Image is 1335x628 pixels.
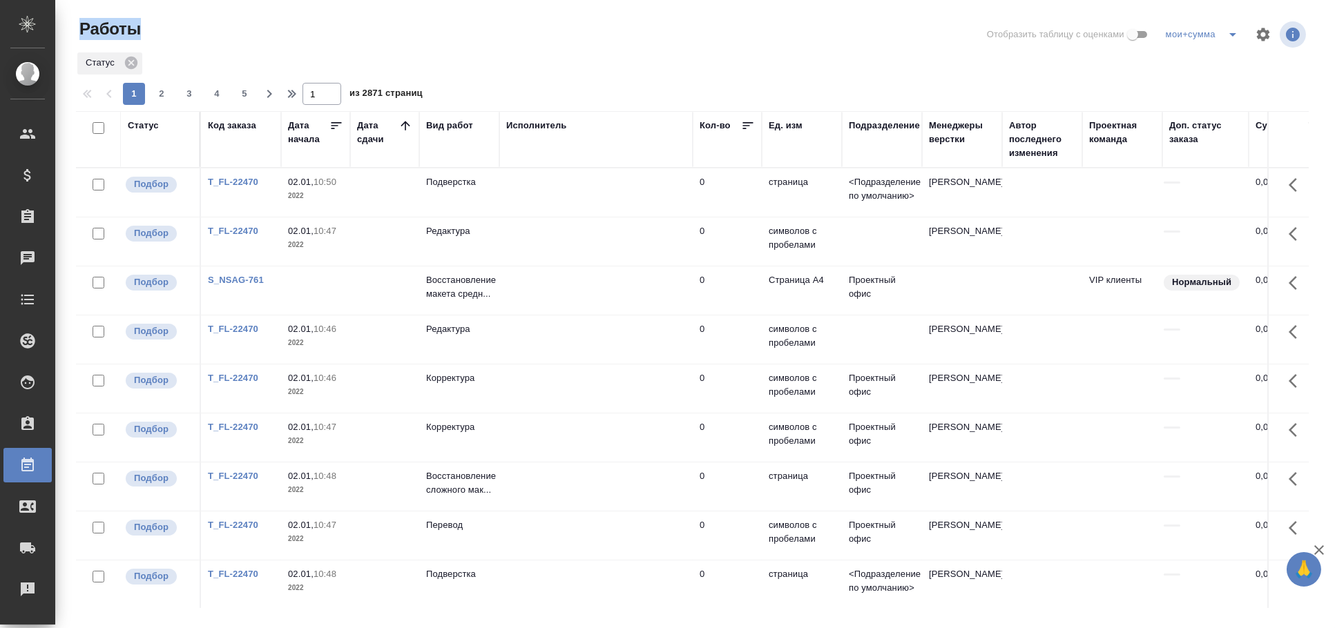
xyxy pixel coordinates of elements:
p: 10:47 [314,520,336,530]
td: 0 [693,266,762,315]
button: 5 [233,83,256,105]
span: Посмотреть информацию [1280,21,1309,48]
div: Ед. изм [769,119,803,133]
p: Подверстка [426,175,492,189]
td: символов с пробелами [762,315,842,364]
a: T_FL-22470 [208,226,258,236]
td: Проектный офис [842,364,922,413]
p: 10:50 [314,177,336,187]
p: Подбор [134,520,169,534]
p: Подбор [134,471,169,485]
td: <Подразделение по умолчанию> [842,560,922,609]
div: Дата начала [288,119,329,146]
span: Работы [76,18,141,40]
td: Страница А4 [762,266,842,315]
button: Здесь прячутся важные кнопки [1280,511,1314,544]
td: символов с пробелами [762,364,842,413]
p: 02.01, [288,226,314,236]
p: 2022 [288,434,343,448]
p: [PERSON_NAME] [929,175,995,189]
p: Корректура [426,371,492,385]
button: Здесь прячутся важные кнопки [1280,413,1314,447]
td: 0,00 ₽ [1249,364,1318,413]
div: Можно подбирать исполнителей [124,567,193,586]
td: 0 [693,364,762,413]
div: split button [1162,23,1247,46]
p: 10:46 [314,373,336,383]
p: 02.01, [288,373,314,383]
p: 02.01, [288,569,314,579]
span: 3 [178,87,200,101]
p: [PERSON_NAME] [929,567,995,581]
button: 4 [206,83,228,105]
div: Статус [77,52,142,75]
p: 02.01, [288,520,314,530]
td: 0,00 ₽ [1249,266,1318,315]
div: Кол-во [700,119,731,133]
div: Статус [128,119,159,133]
td: 0 [693,315,762,364]
td: Проектный офис [842,462,922,511]
p: 2022 [288,532,343,546]
p: Корректура [426,420,492,434]
p: 10:47 [314,226,336,236]
button: Здесь прячутся важные кнопки [1280,560,1314,593]
button: Здесь прячутся важные кнопки [1280,315,1314,349]
td: 0 [693,511,762,560]
div: Автор последнего изменения [1009,119,1075,160]
span: Отобразить таблицу с оценками [987,28,1124,41]
a: T_FL-22470 [208,471,258,481]
p: 10:48 [314,569,336,579]
p: Статус [86,56,119,70]
div: Проектная команда [1089,119,1155,146]
p: Подбор [134,324,169,338]
p: 02.01, [288,177,314,187]
p: 10:47 [314,422,336,432]
p: Восстановление сложного мак... [426,469,492,497]
p: 2022 [288,189,343,203]
a: T_FL-22470 [208,520,258,530]
p: 02.01, [288,471,314,481]
div: Можно подбирать исполнителей [124,322,193,341]
p: Нормальный [1172,275,1231,289]
p: Подверстка [426,567,492,581]
p: 2022 [288,483,343,497]
span: из 2871 страниц [349,85,423,105]
td: 0,00 ₽ [1249,217,1318,266]
p: [PERSON_NAME] [929,224,995,238]
p: 2022 [288,385,343,399]
div: Можно подбирать исполнителей [124,175,193,194]
a: T_FL-22470 [208,569,258,579]
div: Исполнитель [506,119,567,133]
p: [PERSON_NAME] [929,420,995,434]
button: 3 [178,83,200,105]
div: Можно подбирать исполнителей [124,469,193,488]
div: Можно подбирать исполнителей [124,273,193,292]
p: 10:46 [314,324,336,334]
p: Подбор [134,422,169,436]
p: Восстановление макета средн... [426,273,492,301]
span: 🙏 [1292,555,1316,584]
td: <Подразделение по умолчанию> [842,168,922,217]
a: S_NSAG-761 [208,275,264,285]
button: Здесь прячутся важные кнопки [1280,168,1314,202]
button: 🙏 [1287,552,1321,587]
td: символов с пробелами [762,511,842,560]
p: 2022 [288,581,343,595]
td: 0,00 ₽ [1249,413,1318,462]
td: 0,00 ₽ [1249,315,1318,364]
div: Доп. статус заказа [1169,119,1242,146]
p: Подбор [134,275,169,289]
p: [PERSON_NAME] [929,371,995,385]
button: Здесь прячутся важные кнопки [1280,266,1314,300]
p: 02.01, [288,324,314,334]
p: [PERSON_NAME] [929,518,995,532]
span: 2 [151,87,173,101]
td: страница [762,560,842,609]
button: 2 [151,83,173,105]
a: T_FL-22470 [208,422,258,432]
span: 5 [233,87,256,101]
td: 0 [693,168,762,217]
p: [PERSON_NAME] [929,469,995,483]
p: [PERSON_NAME] [929,322,995,336]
